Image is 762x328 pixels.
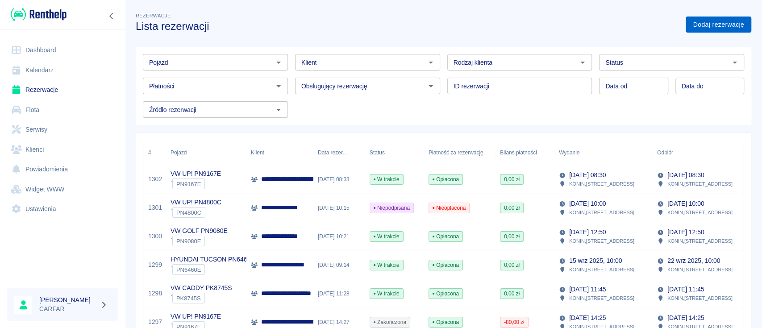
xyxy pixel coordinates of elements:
span: Rezerwacje [136,13,171,18]
button: Sort [348,146,361,159]
div: Odbiór [657,140,673,165]
p: [DATE] 14:25 [667,313,704,323]
button: Otwórz [272,80,285,92]
p: HYUNDAI TUCSON PN6460E [171,255,254,264]
button: Otwórz [272,56,285,69]
div: ` [171,236,228,246]
div: Data rezerwacji [318,140,348,165]
a: Dashboard [7,40,118,60]
a: Widget WWW [7,179,118,199]
h3: Lista rezerwacji [136,20,679,33]
div: [DATE] 10:21 [313,222,365,251]
span: 0,00 zł [500,290,523,298]
button: Otwórz [425,56,437,69]
span: Opłacona [429,175,462,183]
div: Bilans płatności [500,140,537,165]
p: [DATE] 12:50 [569,228,606,237]
a: 1302 [148,174,162,184]
div: # [144,140,166,165]
p: KONIN , [STREET_ADDRESS] [667,208,733,216]
span: PN4800C [173,209,205,216]
p: 15 wrz 2025, 10:00 [569,256,622,266]
span: PN9080E [173,238,204,245]
div: [DATE] 09:14 [313,251,365,279]
p: [DATE] 08:30 [667,170,704,180]
div: ` [171,179,221,189]
p: CARFAR [39,304,96,314]
input: DD.MM.YYYY [675,78,744,94]
span: W trakcie [370,233,403,241]
div: Status [365,140,424,165]
span: 0,00 zł [500,233,523,241]
div: Bilans płatności [496,140,554,165]
p: [DATE] 10:00 [667,199,704,208]
div: [DATE] 08:33 [313,165,365,194]
p: VW CADDY PK8745S [171,283,232,293]
p: KONIN , [STREET_ADDRESS] [569,237,634,245]
p: 22 wrz 2025, 10:00 [667,256,720,266]
div: [DATE] 11:28 [313,279,365,308]
button: Otwórz [425,80,437,92]
a: 1299 [148,260,162,270]
span: Opłacona [429,290,462,298]
p: VW UP! PN9167E [171,312,221,321]
span: Nieopłacona [429,204,469,212]
span: -80,00 zł [500,318,528,326]
p: KONIN , [STREET_ADDRESS] [667,294,733,302]
a: 1301 [148,203,162,212]
img: Renthelp logo [11,7,67,22]
span: PN9167E [173,181,204,187]
span: PN6460E [173,266,204,273]
span: Opłacona [429,233,462,241]
div: Wydanie [554,140,653,165]
a: 1297 [148,317,162,327]
p: [DATE] 08:30 [569,170,606,180]
a: 1298 [148,289,162,298]
div: ` [171,293,232,303]
p: KONIN , [STREET_ADDRESS] [569,208,634,216]
div: [DATE] 10:15 [313,194,365,222]
p: KONIN , [STREET_ADDRESS] [667,180,733,188]
a: 1300 [148,232,162,241]
div: ` [171,207,221,218]
span: Niepodpisana [370,204,413,212]
button: Zwiń nawigację [105,10,118,22]
a: Serwisy [7,120,118,140]
div: Pojazd [171,140,187,165]
span: 0,00 zł [500,261,523,269]
span: PK8745S [173,295,204,302]
span: W trakcie [370,290,403,298]
span: W trakcie [370,261,403,269]
div: Płatność za rezerwację [424,140,496,165]
span: 0,00 zł [500,204,523,212]
span: Zakończona [370,318,410,326]
p: VW UP! PN4800C [171,198,221,207]
a: Klienci [7,140,118,160]
button: Otwórz [576,56,589,69]
div: # [148,140,151,165]
p: [DATE] 11:45 [667,285,704,294]
div: Klient [246,140,313,165]
p: [DATE] 10:00 [569,199,606,208]
p: [DATE] 12:50 [667,228,704,237]
a: Dodaj rezerwację [686,17,751,33]
button: Sort [579,146,592,159]
button: Otwórz [272,104,285,116]
span: W trakcie [370,175,403,183]
div: Wydanie [559,140,579,165]
div: ` [171,264,254,275]
span: Opłacona [429,318,462,326]
p: KONIN , [STREET_ADDRESS] [569,266,634,274]
p: KONIN , [STREET_ADDRESS] [569,180,634,188]
div: Odbiór [653,140,751,165]
a: Rezerwacje [7,80,118,100]
a: Flota [7,100,118,120]
div: Pojazd [166,140,246,165]
a: Renthelp logo [7,7,67,22]
p: [DATE] 14:25 [569,313,606,323]
p: [DATE] 11:45 [569,285,606,294]
p: KONIN , [STREET_ADDRESS] [667,266,733,274]
input: DD.MM.YYYY [599,78,668,94]
p: VW GOLF PN9080E [171,226,228,236]
p: VW UP! PN9167E [171,169,221,179]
